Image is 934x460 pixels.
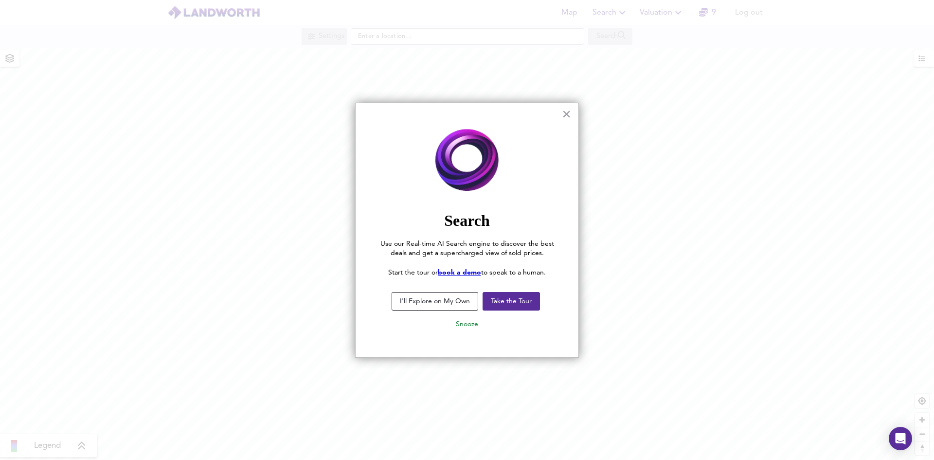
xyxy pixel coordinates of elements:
[483,292,540,311] button: Take the Tour
[481,269,546,276] span: to speak to a human.
[388,269,438,276] span: Start the tour or
[392,292,478,311] button: I'll Explore on My Own
[375,211,559,230] h2: Search
[375,239,559,258] p: Use our Real-time AI Search engine to discover the best deals and get a supercharged view of sold...
[438,269,481,276] a: book a demo
[889,427,912,450] div: Open Intercom Messenger
[562,106,571,122] button: Close
[375,123,559,199] img: Employee Photo
[448,315,486,333] button: Snooze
